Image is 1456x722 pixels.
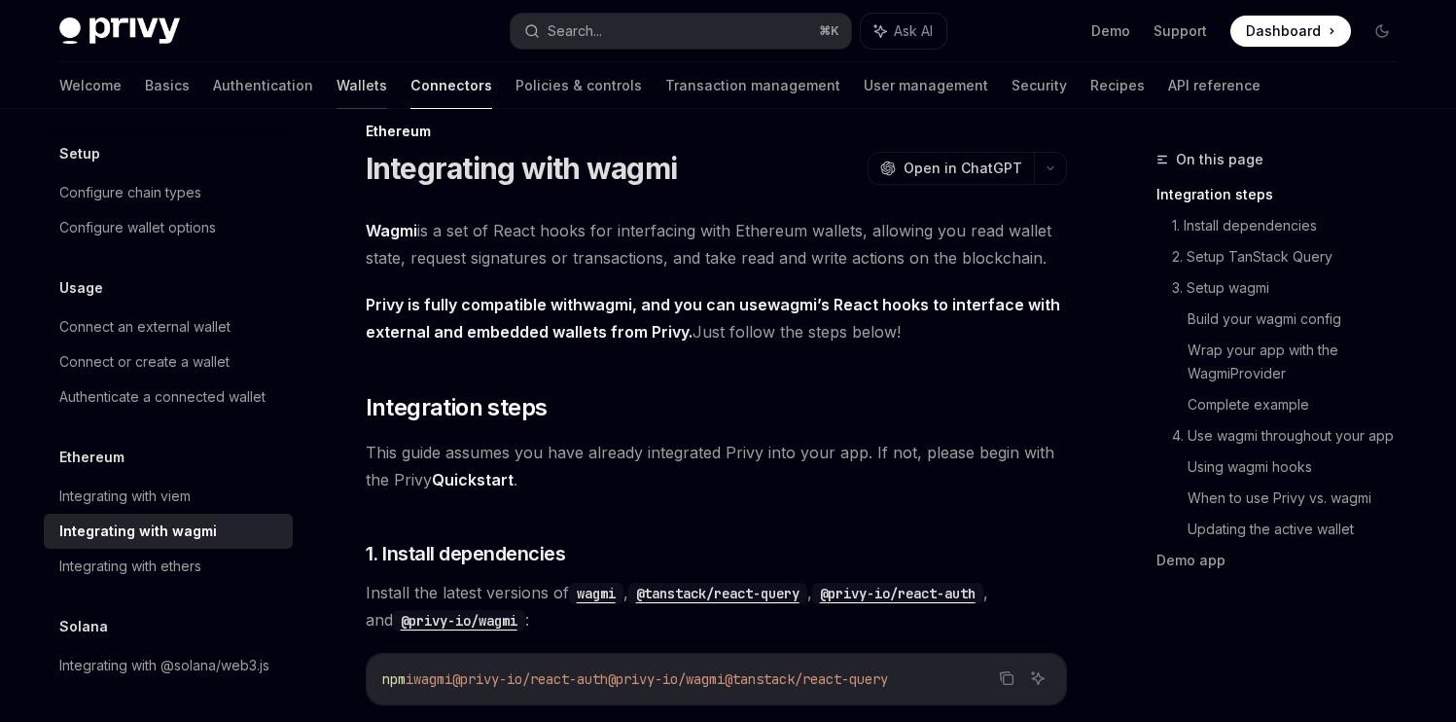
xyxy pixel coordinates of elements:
a: @tanstack/react-query [628,583,807,602]
a: API reference [1168,62,1261,109]
h5: Solana [59,615,108,638]
code: @privy-io/react-auth [812,583,983,604]
span: This guide assumes you have already integrated Privy into your app. If not, please begin with the... [366,439,1067,493]
a: Wallets [337,62,387,109]
span: @tanstack/react-query [725,670,888,688]
span: 1. Install dependencies [366,540,566,567]
a: When to use Privy vs. wagmi [1188,483,1413,514]
a: wagmi [767,295,817,315]
span: Open in ChatGPT [904,159,1022,178]
a: User management [864,62,988,109]
span: Ask AI [894,21,933,41]
a: wagmi [583,295,632,315]
div: Authenticate a connected wallet [59,385,266,409]
a: Connect an external wallet [44,309,293,344]
button: Ask AI [861,14,946,49]
div: Connect an external wallet [59,315,231,339]
a: Quickstart [432,470,514,490]
h5: Ethereum [59,446,124,469]
span: @privy-io/wagmi [608,670,725,688]
a: Policies & controls [515,62,642,109]
a: Wrap your app with the WagmiProvider [1188,335,1413,389]
span: Dashboard [1246,21,1321,41]
span: npm [382,670,406,688]
div: Integrating with @solana/web3.js [59,654,269,677]
button: Search...⌘K [511,14,851,49]
span: ⌘ K [819,23,839,39]
div: Integrating with wagmi [59,520,217,543]
a: Configure wallet options [44,210,293,245]
button: Toggle dark mode [1367,16,1398,47]
div: Integrating with viem [59,485,191,508]
a: Integrating with @solana/web3.js [44,648,293,683]
a: Demo app [1156,545,1413,576]
div: Configure wallet options [59,216,216,239]
span: On this page [1176,148,1263,171]
span: Install the latest versions of , , , and : [366,579,1067,633]
a: Complete example [1188,389,1413,420]
a: Wagmi [366,221,417,241]
span: is a set of React hooks for interfacing with Ethereum wallets, allowing you read wallet state, re... [366,217,1067,271]
span: Just follow the steps below! [366,291,1067,345]
div: Search... [548,19,602,43]
code: @privy-io/wagmi [393,610,525,632]
span: Integration steps [366,392,548,423]
a: Connect or create a wallet [44,344,293,379]
div: Connect or create a wallet [59,350,230,374]
code: @tanstack/react-query [628,583,807,604]
button: Ask AI [1025,666,1050,691]
code: wagmi [569,583,623,604]
a: Welcome [59,62,122,109]
strong: Privy is fully compatible with , and you can use ’s React hooks to interface with external and em... [366,295,1060,342]
a: wagmi [569,583,623,602]
a: Integrating with wagmi [44,514,293,549]
a: 2. Setup TanStack Query [1172,241,1413,272]
a: Basics [145,62,190,109]
a: Security [1012,62,1067,109]
a: 1. Install dependencies [1172,210,1413,241]
a: Dashboard [1230,16,1351,47]
button: Copy the contents from the code block [994,666,1019,691]
h5: Setup [59,142,100,165]
h5: Usage [59,276,103,300]
a: Transaction management [665,62,840,109]
a: Build your wagmi config [1188,304,1413,335]
a: 3. Setup wagmi [1172,272,1413,304]
a: Recipes [1090,62,1145,109]
span: wagmi [413,670,452,688]
div: Integrating with ethers [59,555,201,578]
a: 4. Use wagmi throughout your app [1172,420,1413,451]
a: Integrating with ethers [44,549,293,584]
a: Demo [1091,21,1130,41]
a: Connectors [410,62,492,109]
h1: Integrating with wagmi [366,151,678,186]
a: Updating the active wallet [1188,514,1413,545]
img: dark logo [59,18,180,45]
span: @privy-io/react-auth [452,670,608,688]
a: Authenticate a connected wallet [44,379,293,415]
div: Ethereum [366,122,1067,141]
a: @privy-io/react-auth [812,583,983,602]
a: Using wagmi hooks [1188,451,1413,483]
a: Integrating with viem [44,479,293,514]
button: Open in ChatGPT [868,152,1034,185]
a: Configure chain types [44,175,293,210]
div: Configure chain types [59,181,201,204]
a: @privy-io/wagmi [393,610,525,630]
a: Authentication [213,62,313,109]
span: i [406,670,413,688]
a: Support [1154,21,1207,41]
a: Integration steps [1156,179,1413,210]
